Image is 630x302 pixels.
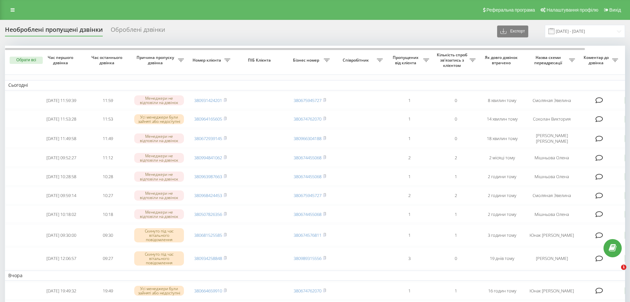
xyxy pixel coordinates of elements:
[134,190,184,200] div: Менеджери не відповіли на дзвінок
[432,149,479,167] td: 2
[194,97,222,103] a: 380931424201
[294,192,321,198] a: 380675945727
[85,224,131,246] td: 09:30
[386,92,432,109] td: 1
[479,224,525,246] td: 3 години тому
[582,55,612,65] span: Коментар до дзвінка
[479,247,525,269] td: 19 днів тому
[194,174,222,179] a: 380963987663
[386,168,432,185] td: 1
[432,187,479,204] td: 2
[525,129,578,148] td: [PERSON_NAME] [PERSON_NAME]
[38,92,85,109] td: [DATE] 11:59:39
[194,192,222,198] a: 380968424453
[85,187,131,204] td: 10:27
[497,25,528,37] button: Експорт
[386,149,432,167] td: 2
[479,110,525,128] td: 14 хвилин тому
[294,288,321,294] a: 380674762070
[38,129,85,148] td: [DATE] 11:49:58
[525,92,578,109] td: Смоляная Эвелина
[294,135,321,141] a: 380966304188
[38,247,85,269] td: [DATE] 12:06:57
[432,206,479,223] td: 1
[432,129,479,148] td: 0
[194,116,222,122] a: 380964165605
[5,26,103,36] div: Необроблені пропущені дзвінки
[609,7,621,13] span: Вихід
[479,206,525,223] td: 2 години тому
[432,168,479,185] td: 1
[484,55,520,65] span: Як довго дзвінок втрачено
[294,116,321,122] a: 380674762070
[525,149,578,167] td: Мішньова Олена
[85,110,131,128] td: 11:53
[290,58,324,63] span: Бізнес номер
[529,55,569,65] span: Назва схеми переадресації
[607,265,623,280] iframe: Intercom live chat
[386,282,432,300] td: 1
[487,7,535,13] span: Реферальна програма
[294,174,321,179] a: 380674455068
[38,168,85,185] td: [DATE] 10:28:58
[239,58,281,63] span: ПІБ Клієнта
[525,247,578,269] td: [PERSON_NAME]
[294,97,321,103] a: 380675945727
[38,224,85,246] td: [DATE] 09:30:00
[85,282,131,300] td: 19:49
[38,149,85,167] td: [DATE] 09:52:27
[386,224,432,246] td: 1
[479,168,525,185] td: 2 години тому
[386,110,432,128] td: 1
[85,206,131,223] td: 10:18
[479,92,525,109] td: 8 хвилин тому
[134,55,178,65] span: Причина пропуску дзвінка
[432,110,479,128] td: 0
[386,187,432,204] td: 2
[85,129,131,148] td: 11:49
[38,282,85,300] td: [DATE] 19:49:32
[111,26,165,36] div: Оброблені дзвінки
[43,55,79,65] span: Час першого дзвінка
[194,135,222,141] a: 380672939145
[294,232,321,238] a: 380674576811
[525,110,578,128] td: Соколан Виктория
[386,247,432,269] td: 3
[194,232,222,238] a: 380681525585
[85,168,131,185] td: 10:28
[436,52,470,68] span: Кількість спроб зв'язатись з клієнтом
[294,211,321,217] a: 380674455068
[432,224,479,246] td: 1
[479,149,525,167] td: 2 місяці тому
[194,288,222,294] a: 380664659910
[134,133,184,143] div: Менеджери не відповіли на дзвінок
[90,55,126,65] span: Час останнього дзвінка
[134,228,184,243] div: Скинуто під час вітального повідомлення
[432,247,479,269] td: 0
[134,114,184,124] div: Усі менеджери були зайняті або недоступні
[525,168,578,185] td: Мішньова Олена
[432,92,479,109] td: 0
[525,282,578,300] td: Юнак [PERSON_NAME]
[85,149,131,167] td: 11:12
[134,95,184,105] div: Менеджери не відповіли на дзвінок
[525,224,578,246] td: Юнак [PERSON_NAME]
[479,282,525,300] td: 16 годин тому
[194,155,222,161] a: 380994841062
[134,209,184,219] div: Менеджери не відповіли на дзвінок
[479,129,525,148] td: 18 хвилин тому
[479,187,525,204] td: 2 години тому
[134,172,184,181] div: Менеджери не відповіли на дзвінок
[389,55,423,65] span: Пропущених від клієнта
[336,58,377,63] span: Співробітник
[432,282,479,300] td: 1
[525,187,578,204] td: Смоляная Эвелина
[85,92,131,109] td: 11:59
[134,153,184,163] div: Менеджери не відповіли на дзвінок
[294,155,321,161] a: 380674455068
[525,206,578,223] td: Мішньова Олена
[10,57,43,64] button: Обрати всі
[386,129,432,148] td: 1
[38,187,85,204] td: [DATE] 09:59:14
[194,255,222,261] a: 380934258848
